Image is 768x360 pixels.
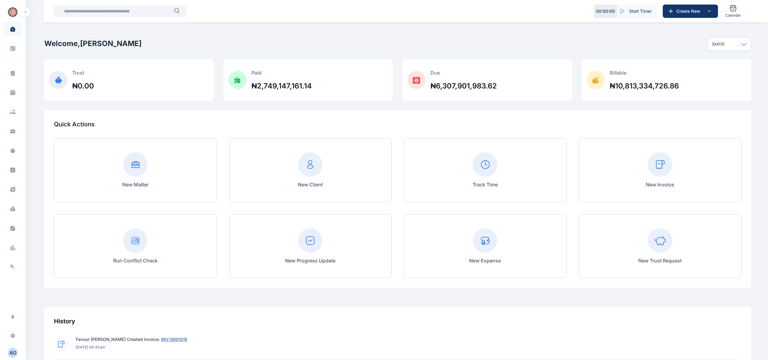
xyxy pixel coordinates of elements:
h2: ₦2,749,147,161.14 [251,81,312,91]
h2: ₦10,813,334,726.86 [610,81,679,91]
p: New Progress Update [285,257,335,264]
h2: ₦0.00 [72,81,94,91]
p: New Expense [469,257,501,264]
p: New Matter [122,181,149,188]
p: [DATE] 09:43am [76,345,187,350]
p: New Trust Request [638,257,682,264]
div: History [54,317,741,325]
a: Calendar [723,2,743,20]
p: New Client [298,181,323,188]
span: INV-0001015 [161,337,187,342]
p: Quick Actions [54,120,741,128]
button: Create New [663,5,718,18]
button: Start Timer [617,5,656,18]
span: Calendar [725,13,741,18]
p: Favour [PERSON_NAME] Created Invoice: [76,336,187,342]
p: [DATE] [712,42,724,47]
p: Billable [610,69,679,76]
a: INV-0001015 [160,337,187,342]
button: AO [8,348,18,358]
p: Run Conflict Check [113,257,158,264]
span: Create New [674,8,706,14]
p: Track Time [473,181,498,188]
p: 00 : 00 : 00 [596,8,615,14]
p: Due [430,69,497,76]
h2: ₦6,307,901,983.62 [430,81,497,91]
p: New Invoice [646,181,674,188]
h2: Welcome, [PERSON_NAME] [44,39,142,48]
button: AO [4,348,22,358]
div: A O [8,349,18,356]
p: Trust [72,69,94,76]
span: Start Timer [629,8,652,14]
p: Paid [251,69,312,76]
